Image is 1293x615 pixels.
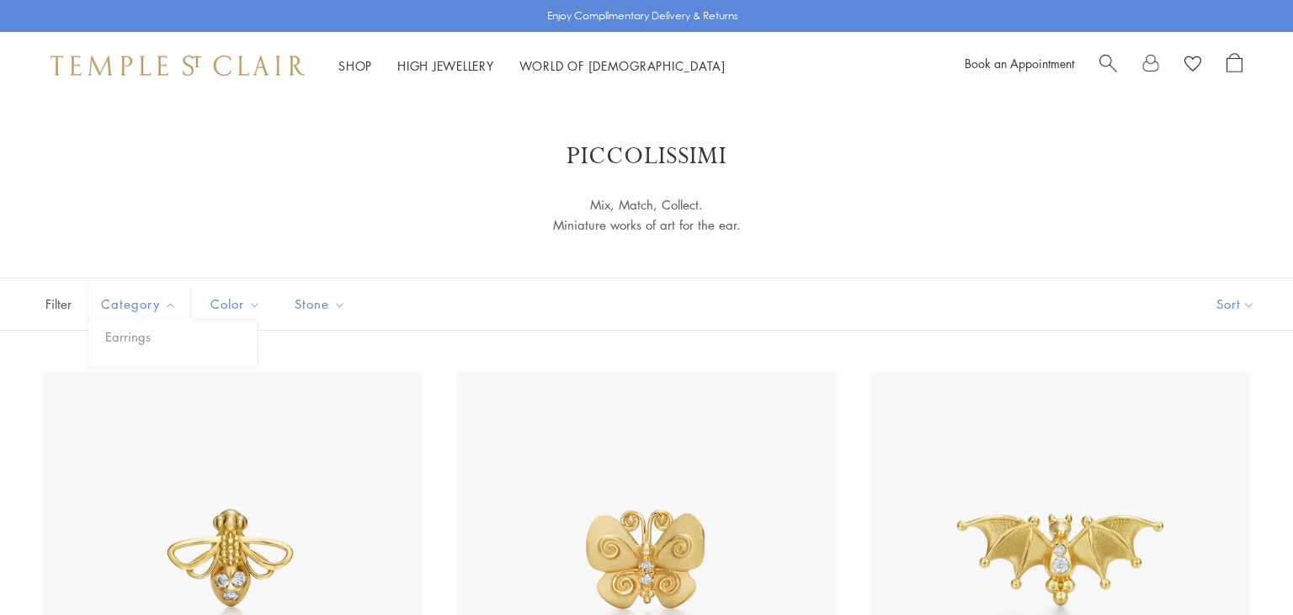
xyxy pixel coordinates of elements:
[198,285,274,323] button: Color
[286,294,359,315] span: Stone
[397,57,494,74] a: High JewelleryHigh Jewellery
[1179,278,1293,330] button: Show sort by
[338,57,372,74] a: ShopShop
[67,141,1226,172] h1: Piccolissimi
[338,56,726,77] nav: Main navigation
[1226,53,1242,78] a: Open Shopping Bag
[547,8,738,24] p: Enjoy Complimentary Delivery & Returns
[1184,53,1201,78] a: View Wishlist
[1209,536,1276,598] iframe: Gorgias live chat messenger
[202,294,274,315] span: Color
[51,56,305,76] img: Temple St. Clair
[88,285,189,323] button: Category
[93,294,189,315] span: Category
[1099,53,1117,78] a: Search
[965,55,1074,72] a: Book an Appointment
[423,194,870,236] p: Mix, Match, Collect. Miniature works of art for the ear.
[282,285,359,323] button: Stone
[519,57,726,74] a: World of [DEMOGRAPHIC_DATA]World of [DEMOGRAPHIC_DATA]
